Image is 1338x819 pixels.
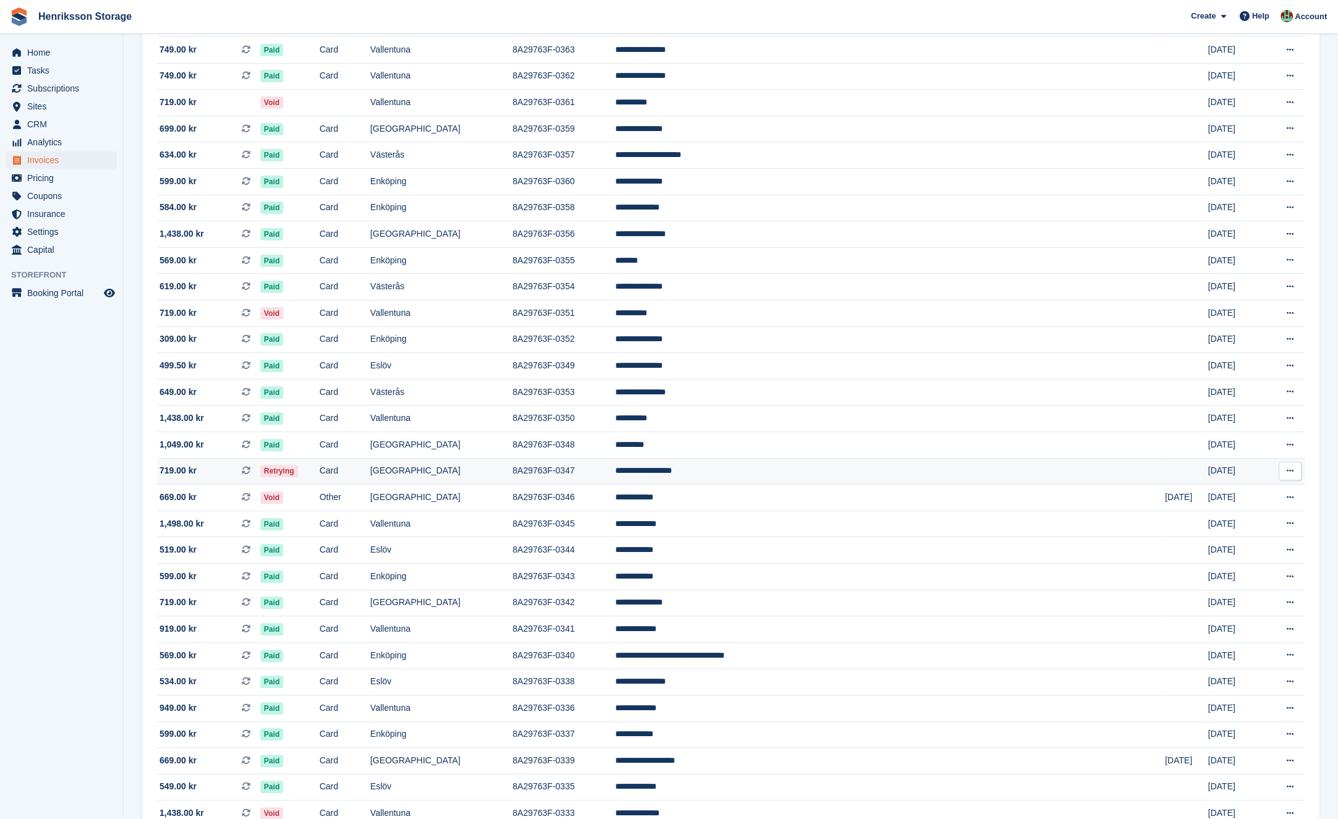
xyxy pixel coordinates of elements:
[370,431,513,458] td: [GEOGRAPHIC_DATA]
[260,360,283,372] span: Paid
[320,748,370,774] td: Card
[160,307,197,320] span: 719.00 kr
[1208,721,1264,748] td: [DATE]
[370,195,513,221] td: Enköping
[6,187,117,205] a: menu
[27,169,101,187] span: Pricing
[320,379,370,405] td: Card
[160,43,197,56] span: 749.00 kr
[1208,326,1264,353] td: [DATE]
[513,590,615,616] td: 8A29763F-0342
[260,439,283,451] span: Paid
[27,241,101,258] span: Capital
[10,7,28,26] img: stora-icon-8386f47178a22dfd0bd8f6a31ec36ba5ce8667c1dd55bd0f319d3a0aa187defe.svg
[370,537,513,564] td: Eslöv
[27,98,101,115] span: Sites
[160,622,197,635] span: 919.00 kr
[27,205,101,223] span: Insurance
[160,280,197,293] span: 619.00 kr
[320,669,370,695] td: Card
[11,269,123,281] span: Storefront
[513,616,615,643] td: 8A29763F-0341
[320,195,370,221] td: Card
[370,169,513,195] td: Enköping
[160,201,197,214] span: 584.00 kr
[6,62,117,79] a: menu
[320,431,370,458] td: Card
[320,274,370,300] td: Card
[160,780,197,793] span: 549.00 kr
[370,90,513,116] td: Vallentuna
[6,98,117,115] a: menu
[260,44,283,56] span: Paid
[513,221,615,248] td: 8A29763F-0356
[6,241,117,258] a: menu
[160,754,197,767] span: 669.00 kr
[6,44,117,61] a: menu
[260,333,283,346] span: Paid
[1165,485,1208,511] td: [DATE]
[370,695,513,721] td: Vallentuna
[370,616,513,643] td: Vallentuna
[160,412,204,425] span: 1,438.00 kr
[160,386,197,399] span: 649.00 kr
[370,353,513,380] td: Eslöv
[1208,63,1264,90] td: [DATE]
[6,223,117,240] a: menu
[27,44,101,61] span: Home
[160,728,197,740] span: 599.00 kr
[370,63,513,90] td: Vallentuna
[1208,300,1264,327] td: [DATE]
[160,359,197,372] span: 499.50 kr
[513,695,615,721] td: 8A29763F-0336
[513,405,615,432] td: 8A29763F-0350
[370,142,513,169] td: Västerås
[1208,563,1264,590] td: [DATE]
[513,379,615,405] td: 8A29763F-0353
[260,202,283,214] span: Paid
[370,563,513,590] td: Enköping
[1208,695,1264,721] td: [DATE]
[1208,642,1264,669] td: [DATE]
[370,326,513,353] td: Enköping
[1208,511,1264,537] td: [DATE]
[320,300,370,327] td: Card
[27,134,101,151] span: Analytics
[6,205,117,223] a: menu
[370,511,513,537] td: Vallentuna
[320,537,370,564] td: Card
[160,227,204,240] span: 1,438.00 kr
[260,70,283,82] span: Paid
[160,464,197,477] span: 719.00 kr
[260,228,283,240] span: Paid
[513,721,615,748] td: 8A29763F-0337
[513,485,615,511] td: 8A29763F-0346
[370,379,513,405] td: Västerås
[6,151,117,169] a: menu
[260,755,283,767] span: Paid
[160,148,197,161] span: 634.00 kr
[370,721,513,748] td: Enköping
[1295,11,1327,23] span: Account
[160,122,197,135] span: 699.00 kr
[513,537,615,564] td: 8A29763F-0344
[260,728,283,740] span: Paid
[1208,379,1264,405] td: [DATE]
[370,774,513,800] td: Eslöv
[320,116,370,142] td: Card
[260,255,283,267] span: Paid
[260,412,283,425] span: Paid
[1208,669,1264,695] td: [DATE]
[513,669,615,695] td: 8A29763F-0338
[260,518,283,530] span: Paid
[260,623,283,635] span: Paid
[260,544,283,556] span: Paid
[1191,10,1216,22] span: Create
[1208,221,1264,248] td: [DATE]
[320,37,370,64] td: Card
[33,6,137,27] a: Henriksson Storage
[1252,10,1269,22] span: Help
[260,465,298,477] span: Retrying
[6,80,117,97] a: menu
[102,286,117,300] a: Preview store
